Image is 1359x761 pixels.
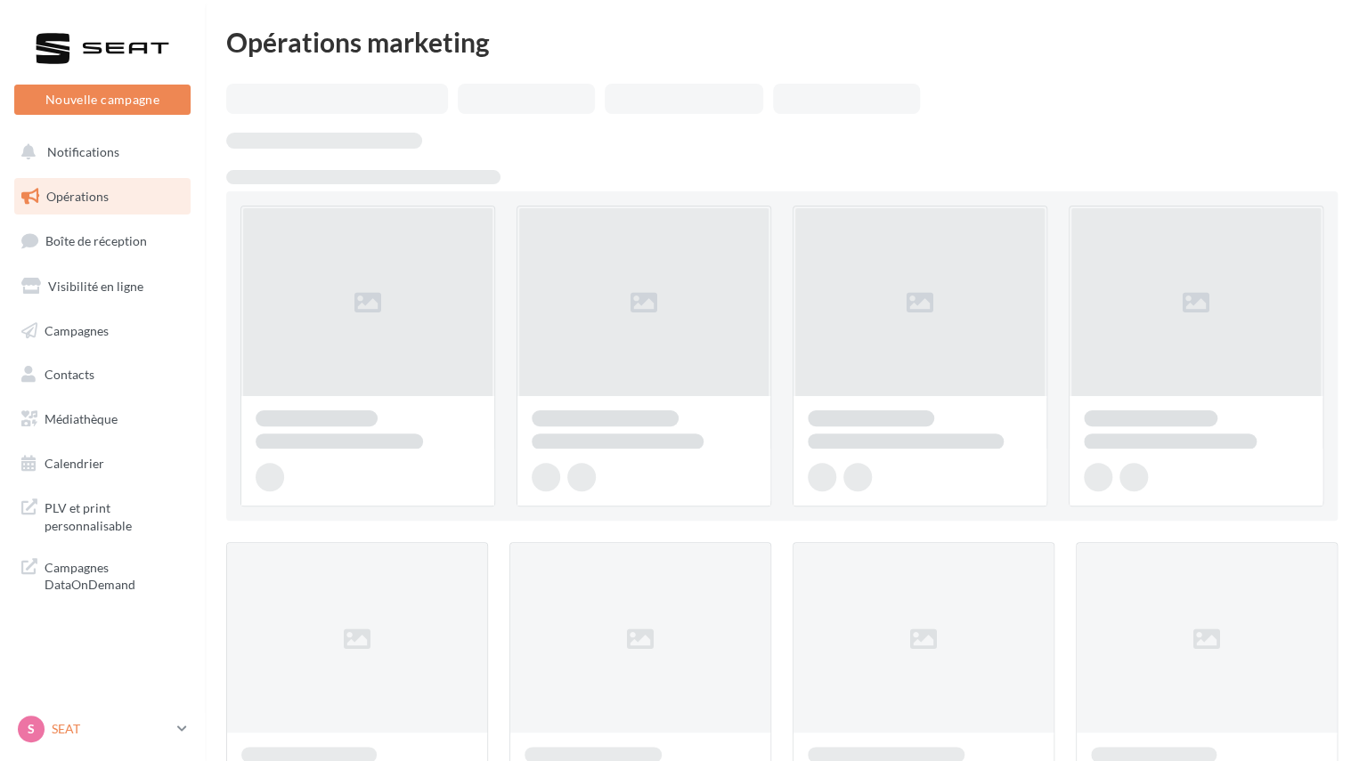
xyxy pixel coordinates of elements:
[11,268,194,305] a: Visibilité en ligne
[11,489,194,541] a: PLV et print personnalisable
[11,178,194,215] a: Opérations
[11,222,194,260] a: Boîte de réception
[45,233,147,248] span: Boîte de réception
[28,720,35,738] span: S
[45,322,109,337] span: Campagnes
[45,555,183,594] span: Campagnes DataOnDemand
[14,85,191,115] button: Nouvelle campagne
[14,712,191,746] a: S SEAT
[48,279,143,294] span: Visibilité en ligne
[45,411,118,426] span: Médiathèque
[45,367,94,382] span: Contacts
[45,456,104,471] span: Calendrier
[11,445,194,482] a: Calendrier
[47,144,119,159] span: Notifications
[11,134,187,171] button: Notifications
[226,28,1338,55] div: Opérations marketing
[45,496,183,534] span: PLV et print personnalisable
[11,401,194,438] a: Médiathèque
[52,720,170,738] p: SEAT
[11,356,194,393] a: Contacts
[46,189,109,204] span: Opérations
[11,312,194,350] a: Campagnes
[11,548,194,601] a: Campagnes DataOnDemand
